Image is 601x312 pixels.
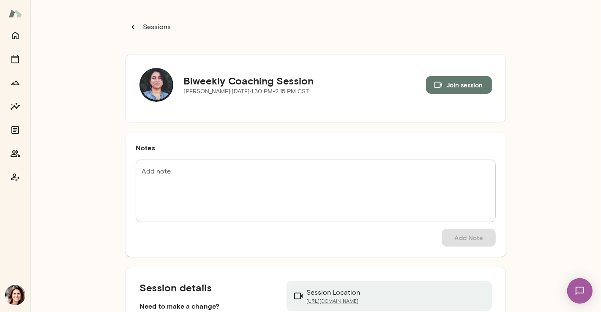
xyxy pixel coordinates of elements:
[426,76,492,94] button: Join session
[7,27,24,44] button: Home
[7,74,24,91] button: Growth Plan
[7,145,24,162] button: Members
[126,19,175,35] button: Sessions
[5,285,25,305] img: Gwen Throckmorton
[7,169,24,186] button: Coach app
[183,87,314,96] p: [PERSON_NAME] · [DATE] · 1:30 PM-2:15 PM CST
[7,122,24,138] button: Documents
[7,51,24,68] button: Sessions
[307,298,361,304] a: [URL][DOMAIN_NAME]
[136,143,496,153] h6: Notes
[139,68,173,102] img: Lorena Morel Diaz
[8,5,22,22] img: Mento
[139,281,273,294] h5: Session details
[307,288,361,298] p: Session Location
[7,98,24,115] button: Insights
[183,74,314,87] h5: Biweekly Coaching Session
[139,301,273,311] h6: Need to make a change?
[141,22,171,32] p: Sessions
